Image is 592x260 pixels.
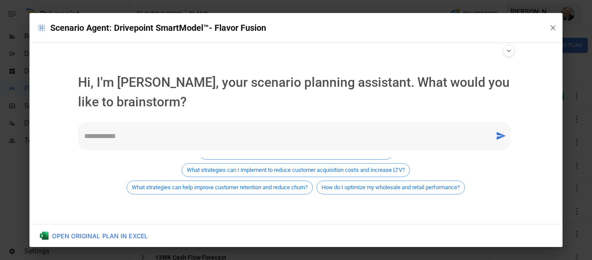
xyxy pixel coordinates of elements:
[40,231,148,240] div: OPEN ORIGINAL PLAN IN EXCEL
[503,45,515,57] button: Show agent settings
[36,21,541,35] p: Scenario Agent: Drivepoint SmartModel™- Flavor Fusion
[317,184,465,191] span: How do I optimize my wholesale and retail performance?
[127,184,312,191] span: What strategies can help improve customer retention and reduce churn?
[78,72,514,112] p: Hi, I'm [PERSON_NAME], your scenario planning assistant. What would you like to brainstorm?
[182,167,410,173] span: What strategies can I implement to reduce customer acquisition costs and increase LTV?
